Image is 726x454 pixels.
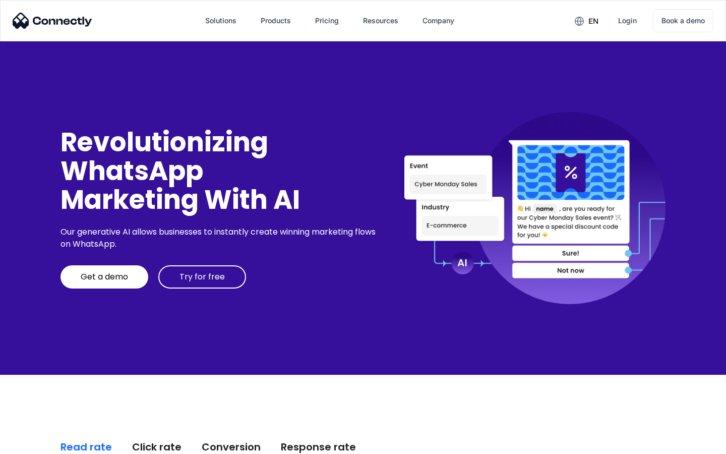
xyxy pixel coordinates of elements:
a: Login [610,9,645,33]
div: Products [253,9,299,33]
div: Resources [355,9,406,33]
div: Login [618,14,637,28]
div: Resources [363,14,398,28]
div: Response rate [281,440,356,454]
div: Revolutionizing WhatsApp Marketing With AI [60,128,379,214]
div: Conversion [202,440,261,454]
div: Read rate [60,440,112,454]
div: Our generative AI allows businesses to instantly create winning marketing flows on WhatsApp. [60,226,379,250]
div: Company [422,14,454,28]
a: Pricing [307,9,347,33]
div: Company [414,9,462,33]
div: Solutions [197,9,245,33]
img: Connectly Logo [13,13,92,29]
div: Pricing [315,14,339,28]
div: Click rate [132,440,181,454]
ul: Language list [20,436,60,450]
a: Get a demo [60,265,148,289]
aside: Language selected: English [10,436,60,450]
div: en [588,14,598,28]
a: Book a demo [653,9,713,32]
div: Try for free [179,272,225,282]
div: en [567,13,606,28]
div: Products [261,14,291,28]
a: Try for free [158,265,246,289]
div: Get a demo [81,272,128,282]
div: Solutions [205,14,236,28]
